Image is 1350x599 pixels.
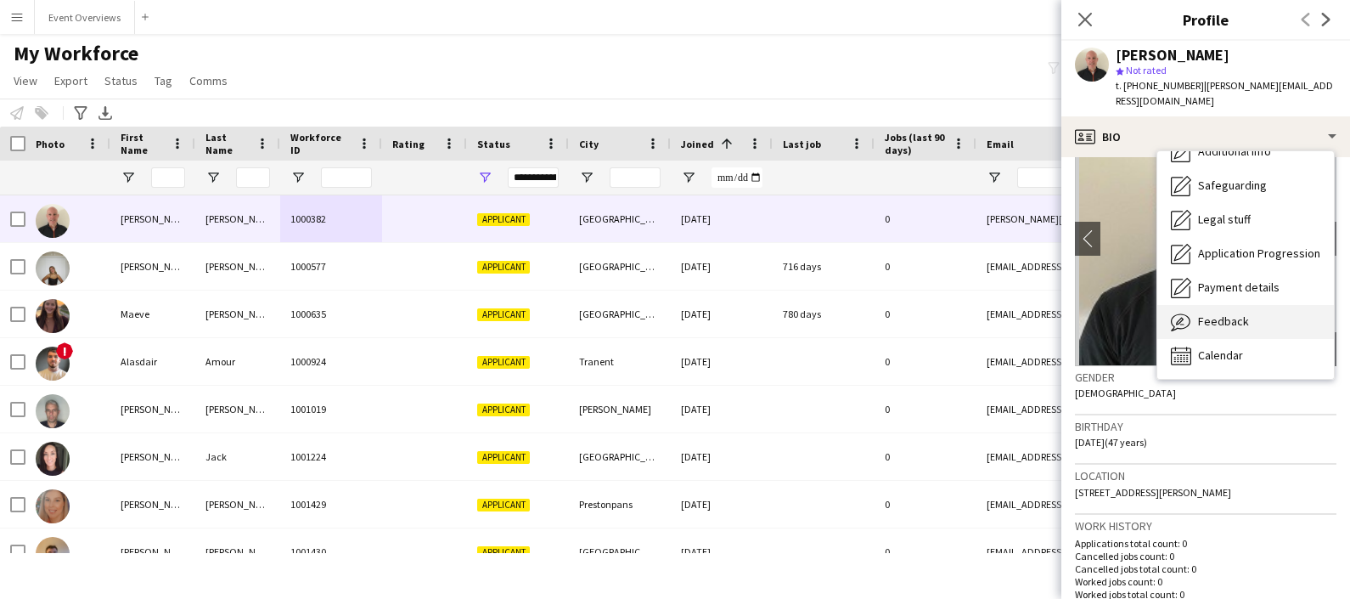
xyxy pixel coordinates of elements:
div: [DATE] [671,481,773,528]
h3: Gender [1075,370,1336,385]
input: First Name Filter Input [151,167,185,188]
div: [EMAIL_ADDRESS][PERSON_NAME][DOMAIN_NAME] [976,291,1316,337]
div: Bio [1061,116,1350,157]
div: [PERSON_NAME] [110,528,195,575]
div: [PERSON_NAME] [110,195,195,242]
span: Feedback [1198,314,1249,329]
span: Applicant [477,451,530,464]
div: Prestonpans [569,481,671,528]
input: Email Filter Input [1017,167,1306,188]
button: Open Filter Menu [205,170,221,185]
span: ! [56,342,73,359]
span: Tag [155,73,172,88]
a: Export [48,70,94,92]
span: My Workforce [14,41,138,66]
span: Safeguarding [1198,178,1267,193]
span: | [PERSON_NAME][EMAIL_ADDRESS][DOMAIN_NAME] [1116,79,1333,107]
div: 0 [875,481,976,528]
div: 1000382 [280,195,382,242]
app-action-btn: Advanced filters [70,103,91,123]
div: Legal stuff [1157,203,1334,237]
div: [GEOGRAPHIC_DATA] [569,195,671,242]
a: View [7,70,44,92]
span: [STREET_ADDRESS][PERSON_NAME] [1075,486,1231,499]
div: 0 [875,195,976,242]
div: [EMAIL_ADDRESS][DOMAIN_NAME] [976,481,1316,528]
input: Last Name Filter Input [236,167,270,188]
div: 1000635 [280,291,382,337]
input: Joined Filter Input [712,167,762,188]
div: 0 [875,338,976,385]
button: Open Filter Menu [579,170,594,185]
span: Payment details [1198,280,1280,295]
div: Jack [195,433,280,480]
span: Applicant [477,213,530,226]
span: Calendar [1198,348,1243,363]
span: Applicant [477,546,530,559]
p: Cancelled jobs total count: 0 [1075,562,1336,575]
div: Tranent [569,338,671,385]
div: 1001224 [280,433,382,480]
div: 1001429 [280,481,382,528]
div: [EMAIL_ADDRESS][DOMAIN_NAME] [976,386,1316,432]
button: Open Filter Menu [121,170,136,185]
span: Applicant [477,499,530,511]
img: Stephen Reilly [36,204,70,238]
span: Jobs (last 90 days) [885,131,946,156]
div: [PERSON_NAME] [195,195,280,242]
button: Open Filter Menu [681,170,696,185]
span: Status [104,73,138,88]
div: [GEOGRAPHIC_DATA] [569,291,671,337]
div: 0 [875,528,976,575]
span: Not rated [1126,64,1167,76]
div: [EMAIL_ADDRESS][DOMAIN_NAME] [976,433,1316,480]
span: Last job [783,138,821,150]
span: Status [477,138,510,150]
div: 716 days [773,243,875,290]
div: [DATE] [671,195,773,242]
div: [PERSON_NAME] [569,386,671,432]
div: [EMAIL_ADDRESS][DOMAIN_NAME] [976,243,1316,290]
div: [PERSON_NAME] [195,481,280,528]
span: Email [987,138,1014,150]
button: Open Filter Menu [477,170,492,185]
div: [DATE] [671,338,773,385]
div: [PERSON_NAME] [110,481,195,528]
img: Emma cowan [36,489,70,523]
div: 1000577 [280,243,382,290]
div: [PERSON_NAME] [195,243,280,290]
a: Status [98,70,144,92]
div: Maeve [110,291,195,337]
button: Open Filter Menu [987,170,1002,185]
span: First Name [121,131,165,156]
span: t. [PHONE_NUMBER] [1116,79,1204,92]
div: Feedback [1157,305,1334,339]
div: Alasdair [110,338,195,385]
h3: Work history [1075,518,1336,534]
app-action-btn: Export XLSX [95,103,115,123]
span: Applicant [477,308,530,321]
span: [DATE] (47 years) [1075,436,1147,449]
img: Colin Tucker [36,394,70,428]
img: Matt Shaw [36,537,70,571]
span: Export [54,73,87,88]
span: Applicant [477,261,530,274]
h3: Location [1075,468,1336,483]
div: [GEOGRAPHIC_DATA] [569,243,671,290]
div: 1001430 [280,528,382,575]
div: [EMAIL_ADDRESS][DOMAIN_NAME] [976,528,1316,575]
div: Payment details [1157,271,1334,305]
div: [DATE] [671,433,773,480]
div: [PERSON_NAME][EMAIL_ADDRESS][DOMAIN_NAME] [976,195,1316,242]
span: Comms [189,73,228,88]
div: 0 [875,243,976,290]
span: Last Name [205,131,250,156]
p: Applications total count: 0 [1075,537,1336,550]
span: View [14,73,37,88]
div: Additional info [1157,135,1334,169]
p: Cancelled jobs count: 0 [1075,550,1336,562]
div: 0 [875,386,976,432]
span: City [579,138,599,150]
a: Comms [183,70,234,92]
div: [DATE] [671,291,773,337]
